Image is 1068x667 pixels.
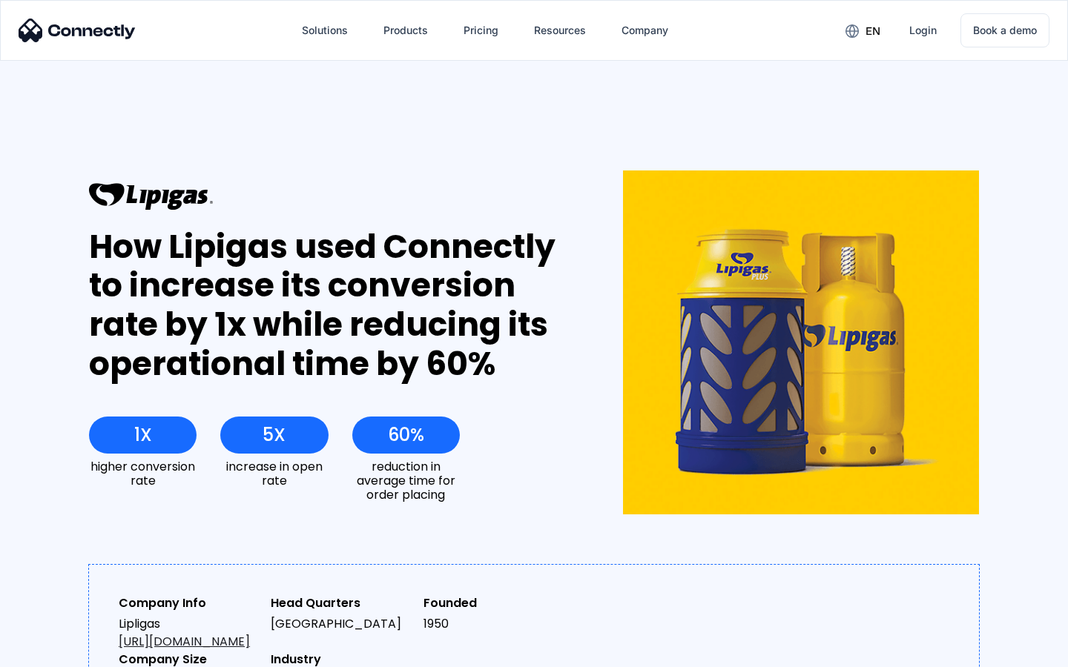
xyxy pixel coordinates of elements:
div: 1X [134,425,152,445]
div: 1950 [423,615,564,633]
div: 60% [388,425,424,445]
aside: Language selected: English [15,641,89,662]
div: Products [383,20,428,41]
div: Pricing [464,20,498,41]
div: Lipligas [119,615,259,651]
div: How Lipigas used Connectly to increase its conversion rate by 1x while reducing its operational t... [89,228,569,384]
div: Login [909,20,937,41]
div: Resources [534,20,586,41]
div: Company [622,20,668,41]
a: Pricing [452,13,510,48]
ul: Language list [30,641,89,662]
div: Founded [423,594,564,612]
a: [URL][DOMAIN_NAME] [119,633,250,650]
a: Book a demo [960,13,1049,47]
div: Solutions [302,20,348,41]
div: increase in open rate [220,459,328,488]
div: reduction in average time for order placing [352,459,460,502]
div: higher conversion rate [89,459,197,488]
div: en [866,21,880,42]
div: [GEOGRAPHIC_DATA] [271,615,411,633]
img: Connectly Logo [19,19,136,42]
div: Company Info [119,594,259,612]
a: Login [897,13,949,48]
div: 5X [263,425,286,445]
div: Head Quarters [271,594,411,612]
